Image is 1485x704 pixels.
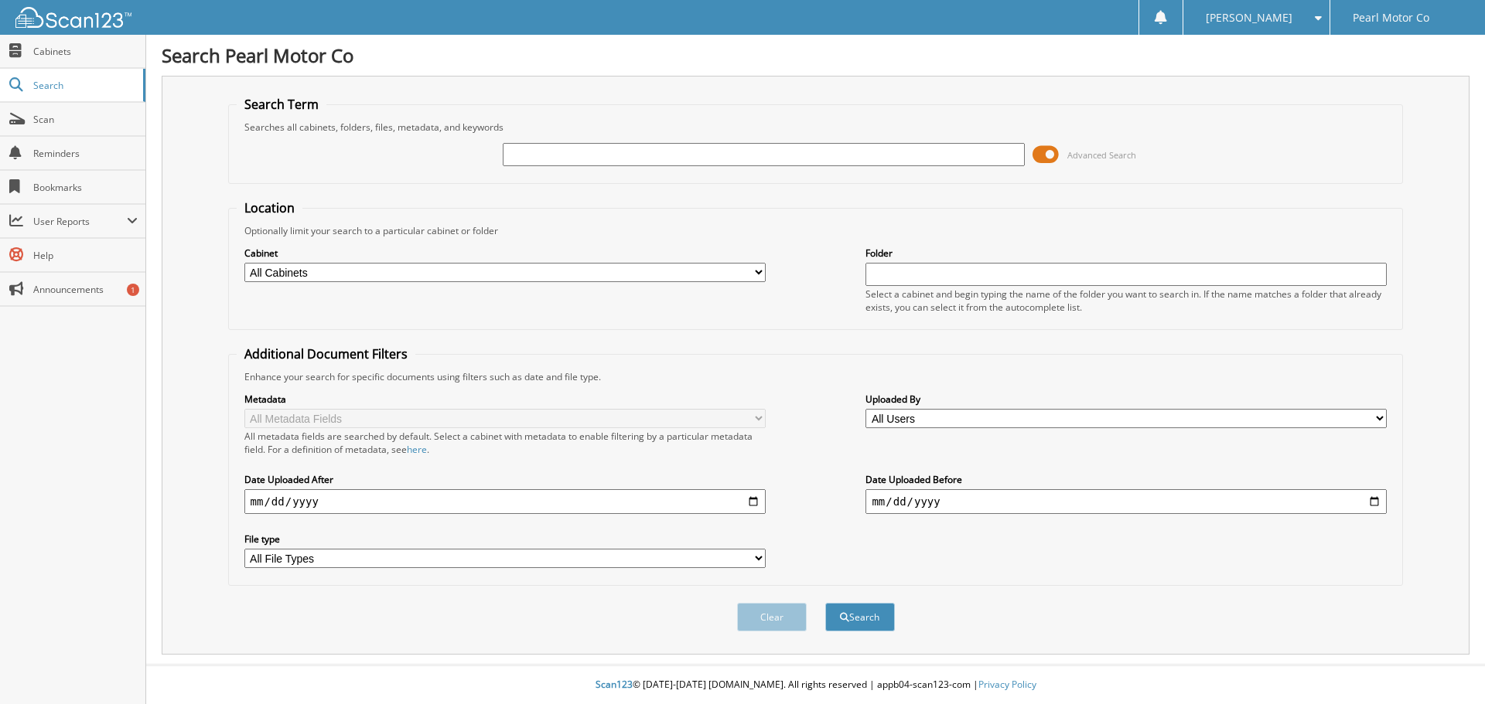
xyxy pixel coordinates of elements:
img: scan123-logo-white.svg [15,7,131,28]
a: Privacy Policy [978,678,1036,691]
button: Clear [737,603,807,631]
div: Searches all cabinets, folders, files, metadata, and keywords [237,121,1395,134]
legend: Location [237,199,302,216]
div: Enhance your search for specific documents using filters such as date and file type. [237,370,1395,383]
label: Folder [865,247,1387,260]
span: Help [33,249,138,262]
span: Bookmarks [33,181,138,194]
label: Date Uploaded After [244,473,766,486]
a: here [407,443,427,456]
legend: Search Term [237,96,326,113]
span: User Reports [33,215,127,228]
input: end [865,489,1387,514]
label: Date Uploaded Before [865,473,1387,486]
label: Cabinet [244,247,766,260]
span: Announcements [33,283,138,296]
button: Search [825,603,895,631]
span: Scan [33,113,138,126]
label: File type [244,532,766,546]
span: Pearl Motor Co [1353,13,1429,22]
div: All metadata fields are searched by default. Select a cabinet with metadata to enable filtering b... [244,430,766,456]
label: Metadata [244,393,766,406]
span: Search [33,79,135,92]
label: Uploaded By [865,393,1387,406]
legend: Additional Document Filters [237,345,415,362]
span: Scan123 [596,678,633,691]
div: 1 [127,284,139,296]
input: start [244,489,766,514]
span: Advanced Search [1067,149,1136,161]
span: Cabinets [33,45,138,58]
div: Optionally limit your search to a particular cabinet or folder [237,224,1395,237]
h1: Search Pearl Motor Co [162,43,1470,68]
span: Reminders [33,147,138,160]
div: © [DATE]-[DATE] [DOMAIN_NAME]. All rights reserved | appb04-scan123-com | [146,666,1485,704]
div: Select a cabinet and begin typing the name of the folder you want to search in. If the name match... [865,287,1387,314]
span: [PERSON_NAME] [1206,13,1292,22]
